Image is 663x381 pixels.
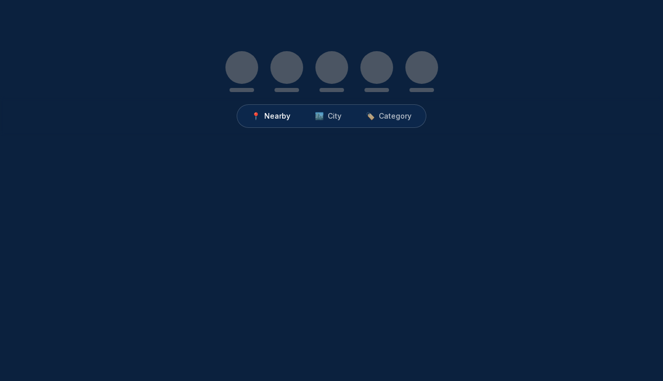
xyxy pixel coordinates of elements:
[315,111,324,121] span: 🏙️
[379,111,411,121] span: Category
[366,111,375,121] span: 🏷️
[239,107,303,125] button: 📍Nearby
[328,111,341,121] span: City
[252,111,260,121] span: 📍
[264,111,290,121] span: Nearby
[303,107,354,125] button: 🏙️City
[354,107,424,125] button: 🏷️Category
